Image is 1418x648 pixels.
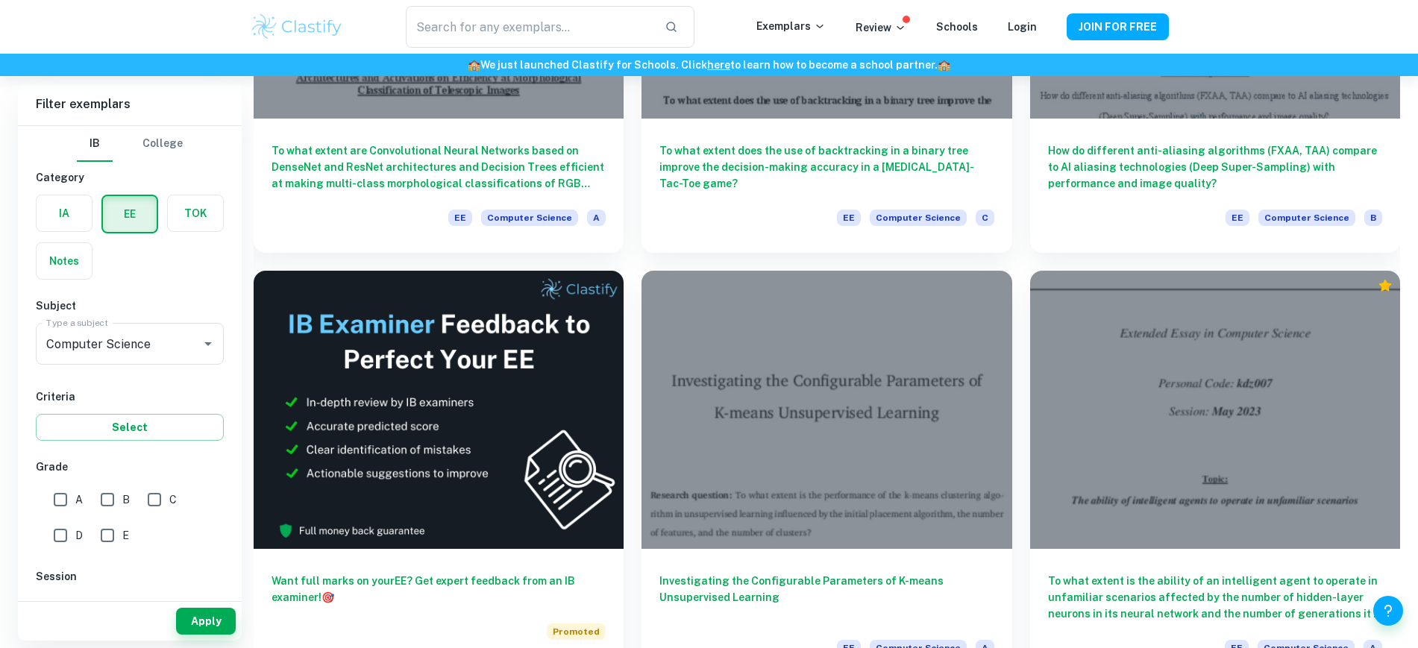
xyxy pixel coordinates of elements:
a: here [707,59,730,71]
h6: Criteria [36,389,224,405]
label: Type a subject [46,316,108,329]
span: EE [448,210,472,226]
span: E [122,527,129,544]
h6: Investigating the Configurable Parameters of K-means Unsupervised Learning [659,573,994,622]
a: Login [1008,21,1037,33]
span: D [75,527,83,544]
h6: Category [36,169,224,186]
span: 🏫 [938,59,950,71]
h6: How do different anti-aliasing algorithms (FXAA, TAA) compare to AI aliasing technologies (Deep S... [1048,142,1382,192]
span: 🏫 [468,59,480,71]
span: EE [837,210,861,226]
span: B [122,491,130,508]
button: Open [198,333,219,354]
button: Apply [176,608,236,635]
span: 🎯 [321,591,334,603]
span: B [1364,210,1382,226]
span: Computer Science [481,210,578,226]
p: Review [856,19,906,36]
img: Clastify logo [250,12,345,42]
h6: To what extent does the use of backtracking in a binary tree improve the decision-making accuracy... [659,142,994,192]
div: Premium [1378,278,1393,293]
div: Filter type choice [77,126,183,162]
button: JOIN FOR FREE [1067,13,1169,40]
span: A [587,210,606,226]
span: C [976,210,994,226]
span: C [169,491,177,508]
h6: To what extent is the ability of an intelligent agent to operate in unfamiliar scenarios affected... [1048,573,1382,622]
span: Promoted [547,623,606,640]
button: IA [37,195,92,231]
span: A [75,491,83,508]
span: EE [1226,210,1249,226]
button: Help and Feedback [1373,596,1403,626]
span: Computer Science [870,210,967,226]
h6: Session [36,568,224,585]
button: Select [36,414,224,441]
input: Search for any exemplars... [406,6,652,48]
button: Notes [37,243,92,279]
button: EE [103,196,157,232]
h6: Subject [36,298,224,314]
p: Exemplars [756,18,826,34]
img: Thumbnail [254,271,624,548]
a: Schools [936,21,978,33]
button: College [142,126,183,162]
button: TOK [168,195,223,231]
span: Computer Science [1258,210,1355,226]
button: IB [77,126,113,162]
h6: We just launched Clastify for Schools. Click to learn how to become a school partner. [3,57,1415,73]
h6: Filter exemplars [18,84,242,125]
h6: Want full marks on your EE ? Get expert feedback from an IB examiner! [272,573,606,605]
h6: To what extent are Convolutional Neural Networks based on DenseNet and ResNet architectures and D... [272,142,606,192]
h6: Grade [36,459,224,475]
